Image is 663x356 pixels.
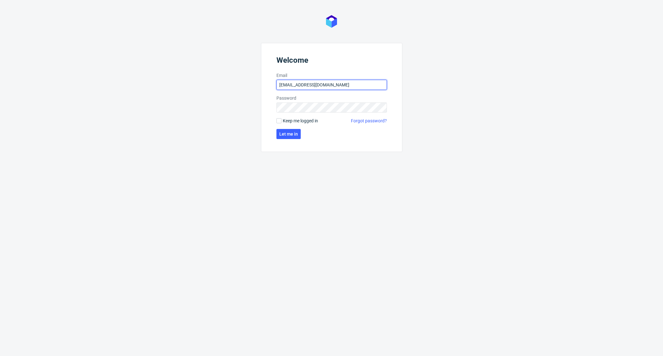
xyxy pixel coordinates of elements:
button: Let me in [276,129,301,139]
label: Password [276,95,387,101]
input: you@youremail.com [276,80,387,90]
header: Welcome [276,56,387,67]
span: Keep me logged in [283,118,318,124]
span: Let me in [279,132,298,136]
label: Email [276,72,387,79]
a: Forgot password? [351,118,387,124]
